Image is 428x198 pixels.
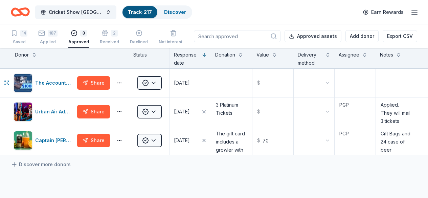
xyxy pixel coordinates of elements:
div: Applied [38,39,58,45]
a: Discover more donors [11,160,71,169]
span: Cricket Show [GEOGRAPHIC_DATA] [49,8,103,16]
textarea: Applied. They will mail 3 tickets [377,98,416,125]
a: Home [11,4,30,20]
textarea: 3 Platinum Tickets [212,98,251,125]
button: 2Received [100,27,119,48]
div: Delivery method [298,51,323,67]
button: [DATE] [170,69,211,97]
div: [DATE] [174,79,190,87]
div: Captain [PERSON_NAME] Brewing Company [35,136,74,145]
div: Donation [215,51,235,59]
div: [DATE] [174,108,190,116]
textarea: PGP [335,127,375,154]
button: Approved assets [285,30,341,42]
div: Declined [130,39,148,45]
div: Assignee [339,51,359,59]
div: Response date [174,51,199,67]
div: [DATE] [174,136,190,145]
button: Export CSV [383,30,417,42]
button: Image for Urban Air Adventure ParkUrban Air Adventure Park [14,102,74,121]
div: Not interested [159,39,188,45]
div: 3 [80,30,87,37]
img: Image for The Accounting Doctor [14,74,32,92]
a: Earn Rewards [359,6,408,18]
div: Received [100,39,119,45]
button: Image for The Accounting DoctorThe Accounting Doctor [14,73,74,92]
img: Image for Urban Air Adventure Park [14,103,32,121]
button: [DATE] [170,126,211,155]
button: Share [77,134,110,147]
div: Notes [380,51,393,59]
button: Cricket Show [GEOGRAPHIC_DATA] [35,5,116,19]
div: Urban Air Adventure Park [35,108,74,116]
div: Saved [11,39,27,45]
div: Status [129,48,170,68]
button: 3Approved [68,27,89,48]
button: Not interested [159,27,188,48]
div: Donor [15,51,29,59]
button: 14Saved [11,27,27,48]
div: The Accounting Doctor [35,79,74,87]
button: [DATE] [170,97,211,126]
textarea: PGP [335,98,375,125]
div: 14 [20,30,27,37]
button: Declined [130,27,148,48]
textarea: The gift card includes a growler with refill gift card, tshirt, key chain. Sticker, sample glass ... [212,127,251,154]
img: Image for Captain Lawrence Brewing Company [14,131,32,150]
button: Share [77,76,110,90]
button: 187Applied [38,27,58,48]
div: Value [256,51,269,59]
a: Track· 217 [128,9,152,15]
div: Approved [68,39,89,45]
button: Image for Captain Lawrence Brewing CompanyCaptain [PERSON_NAME] Brewing Company [14,131,74,150]
a: Discover [164,9,186,15]
button: Add donor [345,30,379,42]
div: 187 [48,30,58,37]
div: 2 [111,30,118,37]
textarea: Gift Bags and 24 case of beer [377,127,416,154]
input: Search approved [194,30,280,42]
button: Track· 217Discover [122,5,192,19]
button: Share [77,105,110,118]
